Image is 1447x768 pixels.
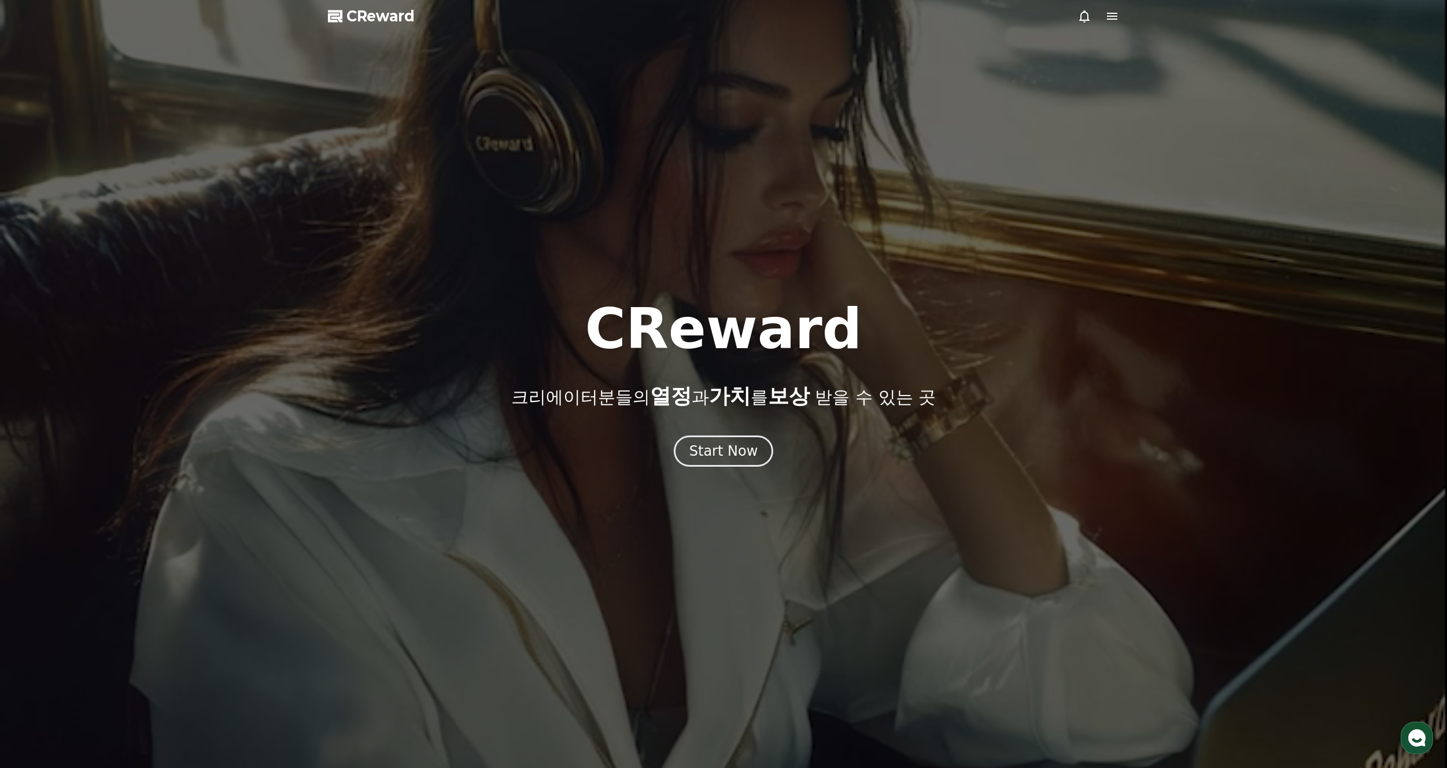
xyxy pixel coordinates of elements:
p: 크리에이터분들의 과 를 받을 수 있는 곳 [511,385,936,408]
button: Start Now [674,435,774,467]
div: Start Now [689,442,758,460]
a: Start Now [674,447,774,458]
a: CReward [328,7,415,25]
h1: CReward [585,301,862,357]
span: 열정 [650,384,692,408]
span: 가치 [709,384,751,408]
span: 보상 [768,384,810,408]
span: CReward [346,7,415,25]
